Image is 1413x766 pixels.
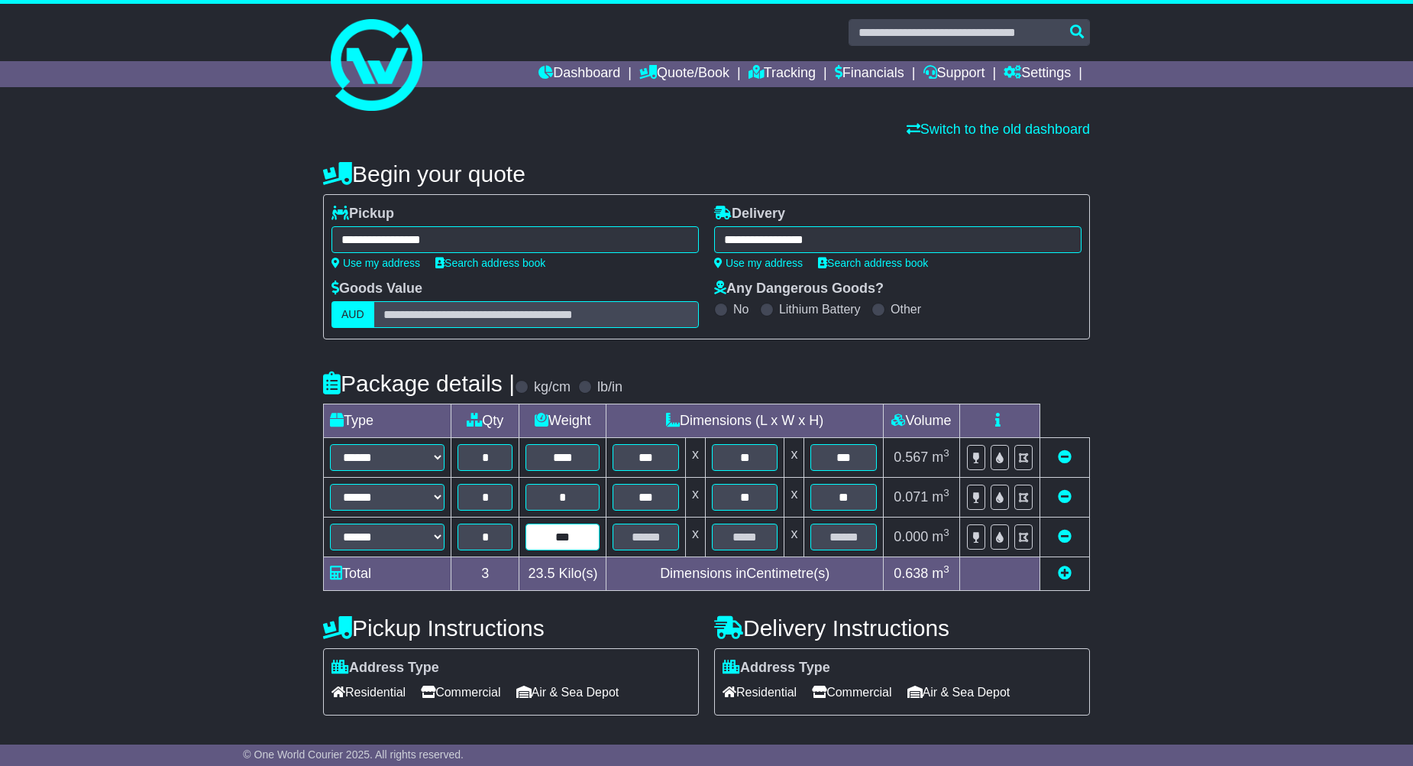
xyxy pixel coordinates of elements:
[331,680,406,704] span: Residential
[519,557,606,591] td: Kilo(s)
[714,615,1090,641] h4: Delivery Instructions
[451,557,519,591] td: 3
[685,478,705,518] td: x
[324,404,451,438] td: Type
[932,566,949,581] span: m
[943,447,949,459] sup: 3
[932,489,949,505] span: m
[943,563,949,575] sup: 3
[812,680,891,704] span: Commercial
[835,61,904,87] a: Financials
[894,529,928,544] span: 0.000
[685,438,705,478] td: x
[779,302,861,316] label: Lithium Battery
[519,404,606,438] td: Weight
[891,302,921,316] label: Other
[818,257,928,269] a: Search address book
[331,301,374,328] label: AUD
[894,489,928,505] span: 0.071
[331,206,394,222] label: Pickup
[606,404,884,438] td: Dimensions (L x W x H)
[324,557,451,591] td: Total
[932,529,949,544] span: m
[883,404,959,438] td: Volume
[714,257,803,269] a: Use my address
[714,281,884,297] label: Any Dangerous Goods?
[1058,529,1072,544] a: Remove this item
[421,680,500,704] span: Commercial
[435,257,545,269] a: Search address book
[323,161,1090,187] h4: Begin your quote
[784,518,804,557] td: x
[606,557,884,591] td: Dimensions in Centimetre(s)
[538,61,620,87] a: Dashboard
[685,518,705,557] td: x
[528,566,555,581] span: 23.5
[331,660,439,677] label: Address Type
[534,379,571,396] label: kg/cm
[943,487,949,498] sup: 3
[932,450,949,465] span: m
[1058,489,1072,505] a: Remove this item
[1004,61,1071,87] a: Settings
[723,660,830,677] label: Address Type
[733,302,749,316] label: No
[1058,566,1072,581] a: Add new item
[243,748,464,761] span: © One World Courier 2025. All rights reserved.
[723,680,797,704] span: Residential
[331,281,422,297] label: Goods Value
[639,61,729,87] a: Quote/Book
[907,122,1090,137] a: Switch to the old dashboard
[323,615,699,641] h4: Pickup Instructions
[451,404,519,438] td: Qty
[943,527,949,538] sup: 3
[323,371,515,396] h4: Package details |
[597,379,622,396] label: lb/in
[516,680,619,704] span: Air & Sea Depot
[1058,450,1072,465] a: Remove this item
[784,438,804,478] td: x
[714,206,785,222] label: Delivery
[894,450,928,465] span: 0.567
[331,257,420,269] a: Use my address
[907,680,1010,704] span: Air & Sea Depot
[784,478,804,518] td: x
[894,566,928,581] span: 0.638
[923,61,985,87] a: Support
[749,61,816,87] a: Tracking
